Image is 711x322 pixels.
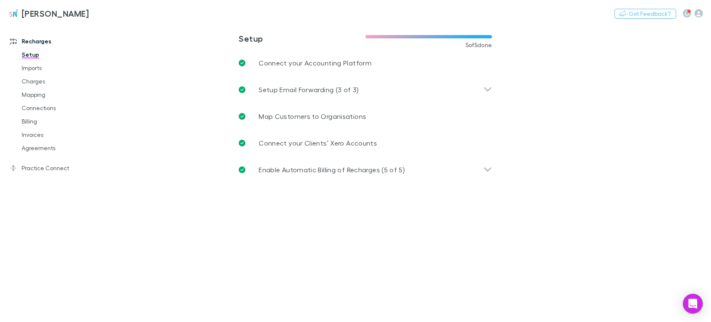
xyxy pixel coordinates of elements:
[259,58,372,68] p: Connect your Accounting Platform
[2,161,112,175] a: Practice Connect
[614,9,676,19] button: Got Feedback?
[13,128,112,141] a: Invoices
[2,35,112,48] a: Recharges
[13,101,112,115] a: Connections
[259,111,366,121] p: Map Customers to Organisations
[22,8,89,18] h3: [PERSON_NAME]
[13,88,112,101] a: Mapping
[232,50,499,76] a: Connect your Accounting Platform
[232,76,499,103] div: Setup Email Forwarding (3 of 3)
[239,33,365,43] h3: Setup
[232,103,499,130] a: Map Customers to Organisations
[232,156,499,183] div: Enable Automatic Billing of Recharges (5 of 5)
[13,115,112,128] a: Billing
[259,165,405,175] p: Enable Automatic Billing of Recharges (5 of 5)
[232,130,499,156] a: Connect your Clients’ Xero Accounts
[259,138,377,148] p: Connect your Clients’ Xero Accounts
[13,141,112,155] a: Agreements
[8,8,18,18] img: Sinclair Wilson's Logo
[465,42,492,48] span: 5 of 5 done
[683,294,703,314] div: Open Intercom Messenger
[3,3,94,23] a: [PERSON_NAME]
[13,75,112,88] a: Charges
[259,85,359,95] p: Setup Email Forwarding (3 of 3)
[13,48,112,61] a: Setup
[13,61,112,75] a: Imports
